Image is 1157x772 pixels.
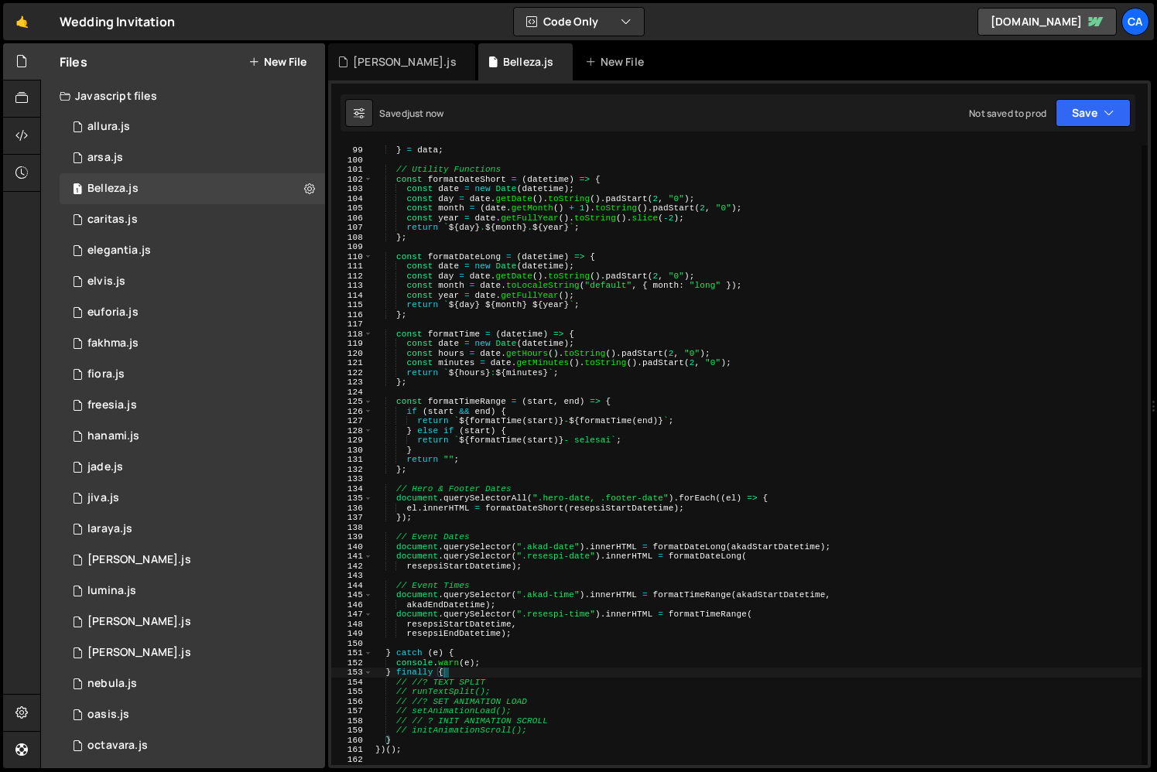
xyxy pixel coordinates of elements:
[73,184,82,196] span: 1
[331,194,373,204] div: 104
[60,545,325,576] div: 4126/27695.js
[331,242,373,252] div: 109
[331,726,373,736] div: 159
[331,590,373,600] div: 145
[331,388,373,398] div: 124
[60,173,325,204] div: 4126/47541.js
[331,233,373,243] div: 108
[331,446,373,456] div: 130
[331,552,373,562] div: 141
[585,54,650,70] div: New File
[60,730,325,761] div: 4126/34659.js
[87,708,129,722] div: oasis.js
[60,514,325,545] div: 4126/24369.js
[331,368,373,378] div: 122
[60,235,325,266] div: 4126/20148.js
[60,328,325,359] div: 4126/20358.js
[87,553,191,567] div: [PERSON_NAME].js
[331,349,373,359] div: 120
[87,306,139,319] div: euforia.js
[60,421,325,452] div: 4126/38075.js
[331,504,373,514] div: 136
[331,494,373,504] div: 135
[331,155,373,166] div: 100
[60,204,325,235] div: 4126/19958.js
[87,151,123,165] div: arsa.js
[353,54,457,70] div: [PERSON_NAME].js
[60,606,325,637] div: 4126/28484.js
[60,452,325,483] div: 4126/20890.js
[331,213,373,224] div: 106
[407,107,443,120] div: just now
[87,584,136,598] div: lumina.js
[331,426,373,436] div: 128
[331,407,373,417] div: 126
[331,436,373,446] div: 129
[331,532,373,542] div: 139
[331,523,373,533] div: 138
[331,716,373,726] div: 158
[331,397,373,407] div: 125
[87,739,148,753] div: octavara.js
[331,513,373,523] div: 137
[87,646,191,660] div: [PERSON_NAME].js
[977,8,1117,36] a: [DOMAIN_NAME]
[331,252,373,262] div: 110
[331,175,373,185] div: 102
[331,184,373,194] div: 103
[60,53,87,70] h2: Files
[331,629,373,639] div: 149
[331,165,373,175] div: 101
[503,54,554,70] div: Belleza.js
[331,339,373,349] div: 119
[331,261,373,272] div: 111
[3,3,41,40] a: 🤙
[331,203,373,213] div: 105
[331,736,373,746] div: 160
[87,244,151,258] div: elegantia.js
[60,359,325,390] div: 4126/33487.js
[331,474,373,484] div: 133
[331,648,373,658] div: 151
[87,182,139,196] div: Belleza.js
[60,142,325,173] div: 4126/24720.js
[331,542,373,552] div: 140
[331,358,373,368] div: 121
[60,483,325,514] div: 4126/26917.js
[331,223,373,233] div: 107
[331,745,373,755] div: 161
[331,610,373,620] div: 147
[331,687,373,697] div: 155
[87,120,130,134] div: allura.js
[87,615,191,629] div: [PERSON_NAME].js
[87,491,119,505] div: jiva.js
[60,12,175,31] div: Wedding Invitation
[331,706,373,716] div: 157
[87,398,137,412] div: freesia.js
[331,330,373,340] div: 118
[87,460,123,474] div: jade.js
[331,455,373,465] div: 131
[331,484,373,494] div: 134
[331,465,373,475] div: 132
[60,699,325,730] div: 4126/28887.js
[379,107,443,120] div: Saved
[331,416,373,426] div: 127
[87,677,137,691] div: nebula.js
[331,291,373,301] div: 114
[41,80,325,111] div: Javascript files
[60,266,325,297] div: 4126/35232.js
[248,56,306,68] button: New File
[331,697,373,707] div: 156
[60,668,325,699] div: 4126/20552.js
[331,620,373,630] div: 148
[331,319,373,330] div: 117
[60,576,325,606] div: 4126/36749.js
[331,145,373,155] div: 99
[331,639,373,649] div: 150
[1121,8,1149,36] div: Ca
[969,107,1046,120] div: Not saved to prod
[331,310,373,320] div: 116
[87,213,138,227] div: caritas.js
[331,377,373,388] div: 123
